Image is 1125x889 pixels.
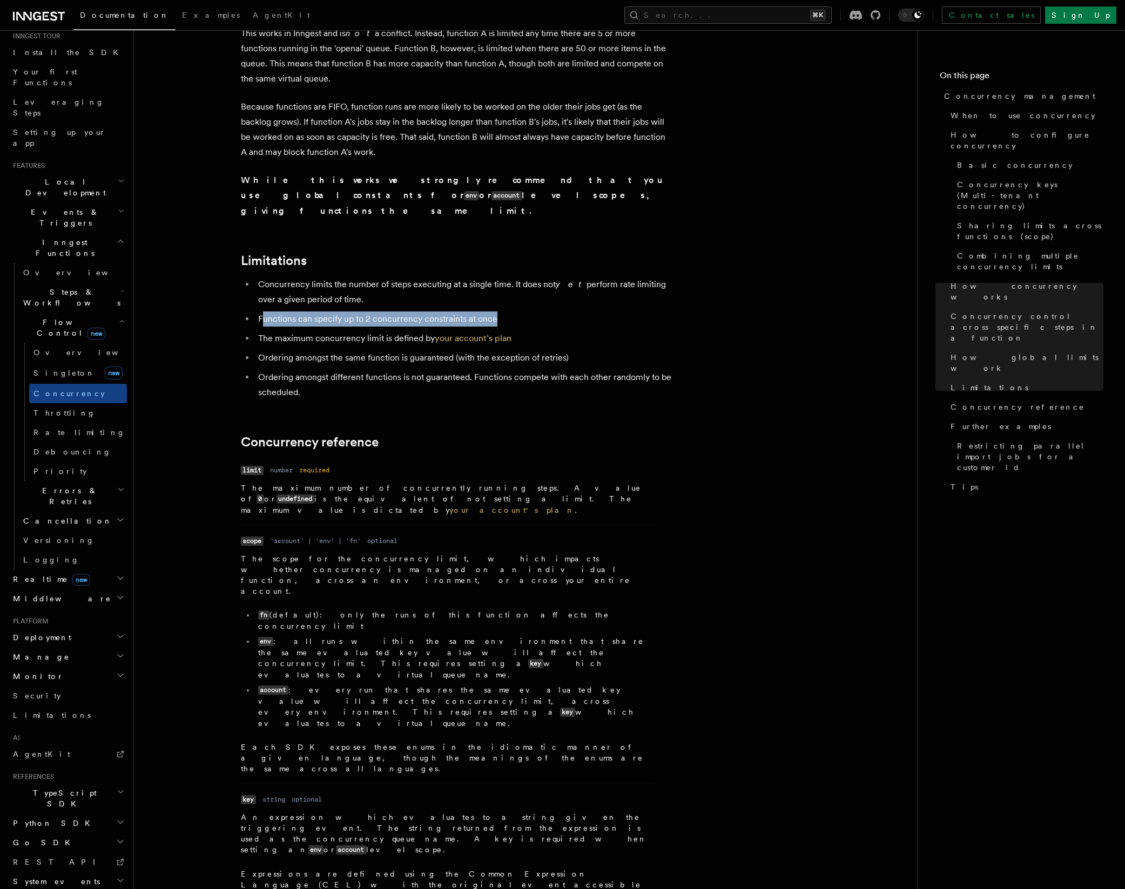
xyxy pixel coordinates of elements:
[9,772,54,781] span: References
[946,348,1103,378] a: How global limits work
[9,617,49,626] span: Platform
[9,667,127,686] button: Monitor
[9,62,127,92] a: Your first Functions
[270,537,361,545] dd: 'account' | 'env' | 'fn'
[9,161,45,170] span: Features
[253,11,310,19] span: AgentKit
[9,788,117,809] span: TypeScript SDK
[336,845,366,854] code: account
[9,652,70,662] span: Manage
[9,686,127,705] a: Security
[29,384,127,403] a: Concurrency
[624,6,832,24] button: Search...⌘K
[33,389,105,398] span: Concurrency
[9,574,90,585] span: Realtime
[9,852,127,872] a: REST API
[9,818,97,829] span: Python SDK
[33,428,125,437] span: Rate limiting
[346,28,375,38] em: not
[464,191,479,200] code: env
[258,610,270,620] code: fn
[241,742,656,774] p: Each SDK exposes these enums in the idiomatic manner of a given language, though the meanings of ...
[19,263,127,282] a: Overview
[946,307,1103,348] a: Concurrency control across specific steps in a function
[73,3,176,30] a: Documentation
[951,130,1103,151] span: How to configure concurrency
[957,220,1103,242] span: Sharing limits across functions (scope)
[13,750,70,758] span: AgentKit
[449,506,575,514] a: your account's plan
[951,311,1103,343] span: Concurrency control across specific steps in a function
[560,708,575,717] code: key
[241,435,379,450] a: Concurrency reference
[33,348,145,357] span: Overview
[951,281,1103,302] span: How concurrency works
[33,467,87,476] span: Priority
[9,837,77,848] span: Go SDK
[953,155,1103,175] a: Basic concurrency
[951,421,1051,432] span: Further examples
[9,43,127,62] a: Install the SDK
[255,277,673,307] li: Concurrency limits the number of steps executing at a single time. It does not perform rate limit...
[435,333,511,343] a: your account's plan
[946,276,1103,307] a: How concurrency works
[9,263,127,569] div: Inngest Functions
[946,417,1103,436] a: Further examples
[9,647,127,667] button: Manage
[946,378,1103,397] a: Limitations
[19,550,127,569] a: Logging
[33,369,95,377] span: Singleton
[29,442,127,462] a: Debouncing
[957,250,1103,272] span: Combining multiple concurrency limits
[87,328,105,340] span: new
[9,833,127,852] button: Go SDK
[258,686,288,695] code: account
[29,403,127,423] a: Throttling
[951,382,1028,393] span: Limitations
[33,409,96,417] span: Throttling
[255,636,656,680] li: : all runs within the same environment that share the same evaluated key value will affect the co...
[270,466,293,474] dd: number
[19,343,127,481] div: Flow Controlnew
[9,734,20,742] span: AI
[241,26,673,86] p: This works in Inngest and is a conflict. Instead, function A is limited any time there are 5 or m...
[951,110,1095,121] span: When to use concurrency
[942,6,1041,24] a: Contact sales
[9,92,127,123] a: Leveraging Steps
[953,216,1103,246] a: Sharing limits across functions (scope)
[176,3,246,29] a: Examples
[9,233,127,263] button: Inngest Functions
[946,106,1103,125] a: When to use concurrency
[255,684,656,729] li: : every run that shares the same evaluated key value will affect the concurrency limit, across ev...
[951,352,1103,374] span: How global limits work
[9,813,127,833] button: Python SDK
[9,202,127,233] button: Events & Triggers
[19,481,127,511] button: Errors & Retries
[241,483,656,515] p: The maximum number of concurrently running steps. A value of or is the equivalent of not setting ...
[946,397,1103,417] a: Concurrency reference
[491,191,522,200] code: account
[19,317,119,338] span: Flow Control
[9,207,118,228] span: Events & Triggers
[255,311,673,327] li: Functions can specify up to 2 concurrency constraints at once
[957,160,1073,171] span: Basic concurrency
[19,282,127,313] button: Steps & Workflows
[255,331,673,346] li: The maximum concurrency limit is defined by
[255,350,673,365] li: Ordering amongst the same function is guaranteed (with the exception of retries)
[810,10,825,21] kbd: ⌘K
[951,481,978,492] span: Tips
[29,462,127,481] a: Priority
[9,123,127,153] a: Setting up your app
[292,795,322,804] dd: optional
[9,569,127,589] button: Realtimenew
[308,845,324,854] code: env
[957,440,1103,473] span: Restricting parallel import jobs for a customer id
[9,172,127,202] button: Local Development
[9,32,60,40] span: Inngest tour
[255,609,656,632] li: (default): only the runs of this function affects the concurrency limit
[105,367,123,379] span: new
[262,795,285,804] dd: string
[241,175,665,216] strong: While this works we strongly recommend that you use global constants for or level scopes, giving ...
[19,313,127,343] button: Flow Controlnew
[241,537,264,546] code: scope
